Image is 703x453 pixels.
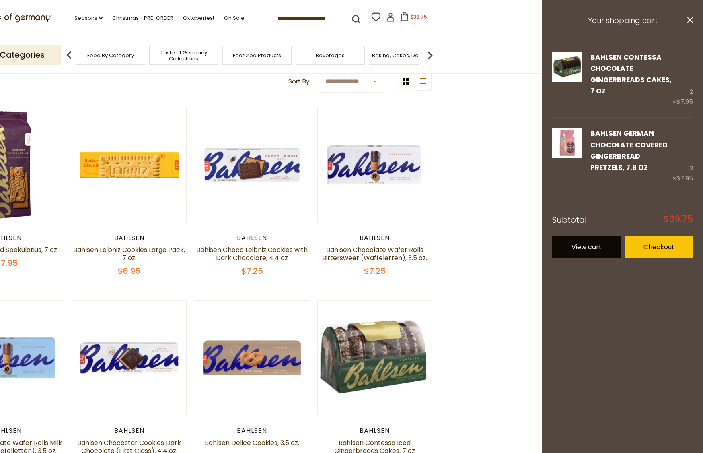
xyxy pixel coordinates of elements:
span: $6.95 [118,265,140,277]
div: Bahlsen [317,427,432,435]
img: Bahlsen German Chocolate Covered Gingerbread Pretzels [552,128,582,158]
img: Bahlsen [318,108,432,222]
img: Bahlsen [195,108,309,222]
a: Bahlsen Leibniz Cookies Large Pack, 7 oz. [73,245,185,263]
img: next arrow [422,47,438,63]
a: Bahlsen Contessa Chocolate Gingerbreads Cakes, 7 oz [552,52,582,108]
div: Bahlsen [195,234,309,242]
a: Beverages [316,52,345,58]
img: Bahlsen Contessa Chocolate Gingerbreads Cakes, 7 oz [552,52,582,82]
label: Sort By: [288,77,310,87]
div: Bahlsen [72,427,187,435]
a: Taste of Germany Collections [152,50,216,62]
div: Bahlsen [195,427,309,435]
span: $39.75 [664,215,693,224]
a: Bahlsen German Chocolate Covered Gingerbread Pretzels, 7.9 oz [590,128,668,172]
a: Bahlsen Choco Leibniz Cookies with Dark Chocolate, 4.4 oz [196,245,308,263]
span: $39.75 [411,13,427,20]
span: Subtotal [552,214,587,225]
a: Baking, Cakes, Desserts [372,52,434,58]
span: $7.95 [676,174,693,182]
a: Checkout [625,236,693,258]
a: On Sale [224,14,245,23]
a: Bahlsen Chocolate Wafer Rolls Bittersweet (Waffeletten), 3.5 oz. [322,245,427,263]
img: Bahlsen [72,301,186,415]
img: previous arrow [61,47,77,63]
a: View cart [552,236,621,258]
button: $39.75 [397,12,431,24]
span: $7.25 [241,265,263,277]
span: $7.25 [364,265,386,277]
div: 2 × [672,52,693,108]
span: $7.95 [676,97,693,106]
div: Bahlsen [72,234,187,242]
a: Bahlsen Delice Cookies, 3.5 oz. [205,438,299,447]
img: Bahlsen [195,301,309,415]
div: Bahlsen [317,234,432,242]
img: Bahlsen [72,108,186,222]
a: Christmas - PRE-ORDER [112,14,173,23]
a: Featured Products [233,52,281,58]
a: Bahlsen Contessa Chocolate Gingerbreads Cakes, 7 oz [590,52,672,96]
div: 3 × [672,128,693,184]
a: Food By Category [87,52,134,58]
a: Oktoberfest [183,14,214,23]
img: Bahlsen [318,301,432,415]
a: Bahlsen German Chocolate Covered Gingerbread Pretzels [552,128,582,184]
a: Seasons [74,14,103,23]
